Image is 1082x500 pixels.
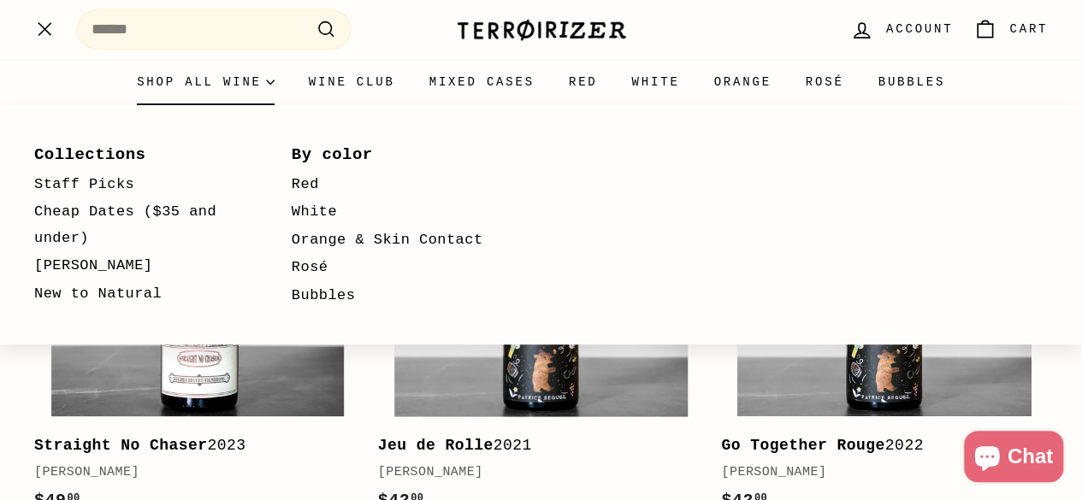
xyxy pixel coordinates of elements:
summary: Shop all wine [120,59,292,105]
a: Cart [963,4,1058,55]
div: [PERSON_NAME] [34,462,344,483]
span: Account [886,20,953,38]
path: . [38,23,51,36]
a: White [292,198,500,226]
a: Rosé [292,254,500,282]
a: [PERSON_NAME] [34,252,242,280]
div: 2021 [378,433,688,458]
b: Straight No Chaser [34,437,208,454]
span: Cart [1009,20,1048,38]
div: 2023 [34,433,344,458]
div: 2022 [721,433,1031,458]
a: Rosé [789,59,861,105]
a: Wine Club [292,59,412,105]
a: Bubbles [292,282,500,310]
a: By color [292,139,500,170]
a: Account [840,4,963,55]
a: White [614,59,696,105]
a: New to Natural [34,280,242,309]
a: Staff Picks [34,171,242,199]
b: Go Together Rouge [721,437,884,454]
path: . [38,22,51,35]
a: Cheap Dates ($35 and under) [34,198,242,252]
b: Jeu de Rolle [378,437,494,454]
a: Bubbles [860,59,961,105]
a: Orange & Skin Contact [292,226,500,255]
div: [PERSON_NAME] [721,462,1031,483]
a: Orange [696,59,788,105]
a: Mixed Cases [412,59,552,105]
a: Red [292,171,500,199]
div: [PERSON_NAME] [378,462,688,483]
a: Collections [34,139,242,170]
inbox-online-store-chat: Shopify online store chat [959,431,1068,486]
a: Red [552,59,615,105]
